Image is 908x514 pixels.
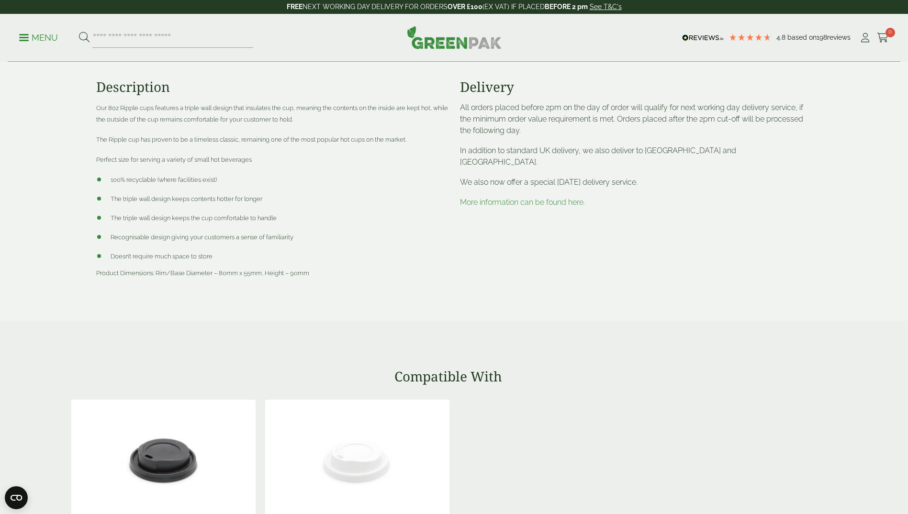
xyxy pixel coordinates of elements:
[287,3,303,11] strong: FREE
[859,33,871,43] i: My Account
[827,34,851,41] span: reviews
[19,32,58,44] p: Menu
[590,3,622,11] a: See T&C's
[96,136,406,143] span: The Ripple cup has proven to be a timeless classic, remaining one of the most popular hot cups on...
[111,234,293,241] span: Recognisable design giving your customers a sense of familiarity
[877,33,889,43] i: Cart
[448,3,482,11] strong: OVER £100
[682,34,724,41] img: REVIEWS.io
[96,156,252,163] span: Perfect size for serving a variety of small hot beverages
[96,79,448,95] h3: Description
[111,214,277,222] span: The triple wall design keeps the cup comfortable to handle
[817,34,827,41] span: 198
[5,486,28,509] button: Open CMP widget
[460,145,812,168] p: In addition to standard UK delivery, we also deliver to [GEOGRAPHIC_DATA] and [GEOGRAPHIC_DATA].
[460,102,812,136] p: All orders placed before 2pm on the day of order will qualify for next working day delivery servi...
[776,34,787,41] span: 4.8
[545,3,588,11] strong: BEFORE 2 pm
[460,198,585,207] a: More information can be found here.
[877,31,889,45] a: 0
[19,32,58,42] a: Menu
[96,269,309,277] span: Product Dimensions: Rim/Base Diameter – 80mm x 55mm, Height – 90mm
[787,34,817,41] span: Based on
[96,104,448,123] span: Our 8oz Ripple cups features a triple wall design that insulates the cup, meaning the contents on...
[394,369,502,385] h3: Compatible With
[407,26,502,49] img: GreenPak Supplies
[729,33,772,42] div: 4.79 Stars
[886,28,895,37] span: 0
[460,177,812,188] p: We also now offer a special [DATE] delivery service.
[460,79,812,95] h3: Delivery
[111,195,262,202] span: The triple wall design keeps contents hotter for longer
[111,253,213,260] span: Doesn’t require much space to store
[111,176,217,183] span: 100% recyclable (where facilities exist)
